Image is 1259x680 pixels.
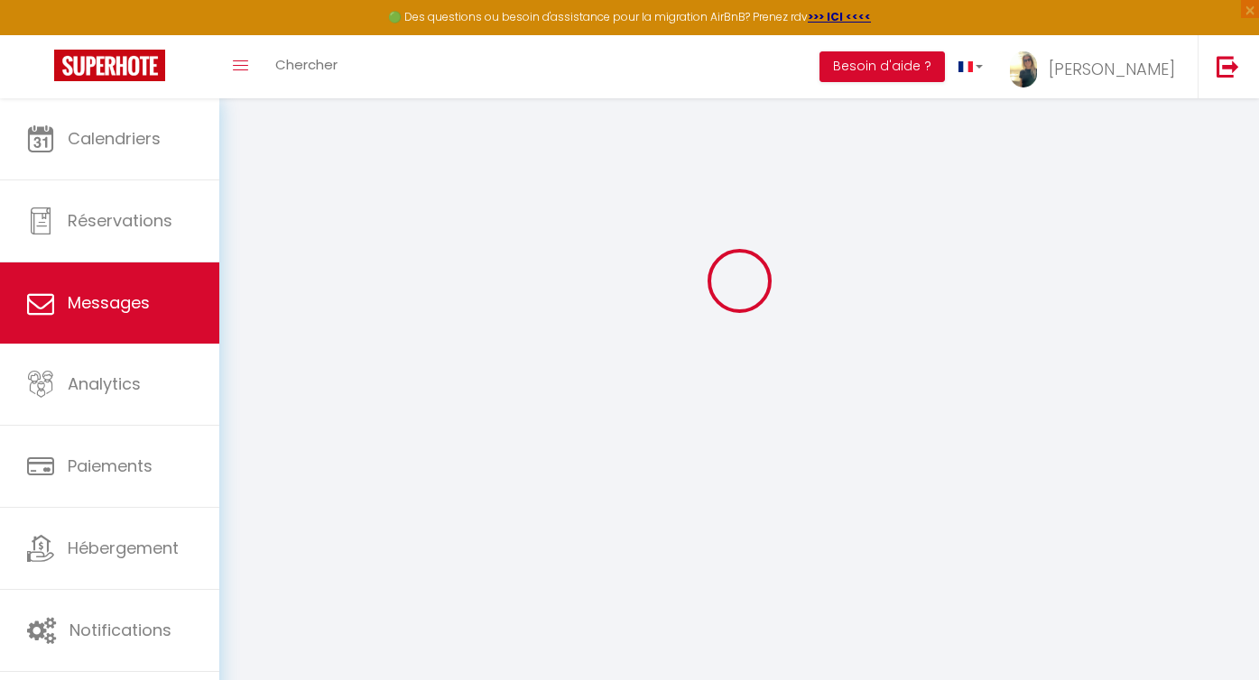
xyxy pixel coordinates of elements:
[69,619,171,641] span: Notifications
[54,50,165,81] img: Super Booking
[808,9,871,24] a: >>> ICI <<<<
[1217,55,1239,78] img: logout
[262,35,351,98] a: Chercher
[996,35,1198,98] a: ... [PERSON_NAME]
[1010,51,1037,87] img: ...
[68,291,150,314] span: Messages
[1049,58,1175,80] span: [PERSON_NAME]
[68,127,161,150] span: Calendriers
[68,372,141,395] span: Analytics
[68,209,172,232] span: Réservations
[275,55,338,74] span: Chercher
[819,51,945,82] button: Besoin d'aide ?
[68,537,179,559] span: Hébergement
[68,455,153,477] span: Paiements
